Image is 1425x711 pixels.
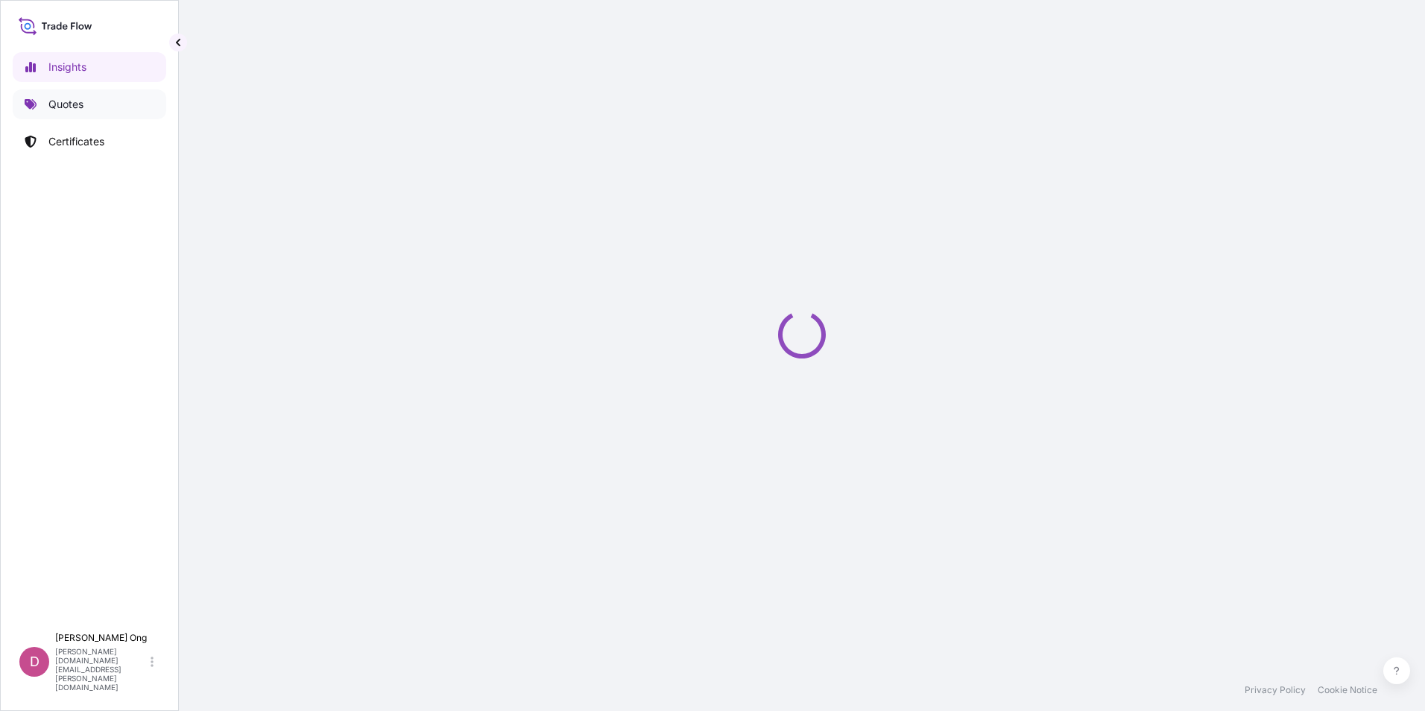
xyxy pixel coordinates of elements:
span: D [30,654,40,669]
p: [PERSON_NAME] Ong [55,632,148,644]
a: Cookie Notice [1318,684,1377,696]
p: [PERSON_NAME][DOMAIN_NAME][EMAIL_ADDRESS][PERSON_NAME][DOMAIN_NAME] [55,647,148,692]
p: Certificates [48,134,104,149]
a: Quotes [13,89,166,119]
p: Quotes [48,97,83,112]
p: Insights [48,60,86,75]
a: Privacy Policy [1245,684,1306,696]
a: Certificates [13,127,166,157]
a: Insights [13,52,166,82]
